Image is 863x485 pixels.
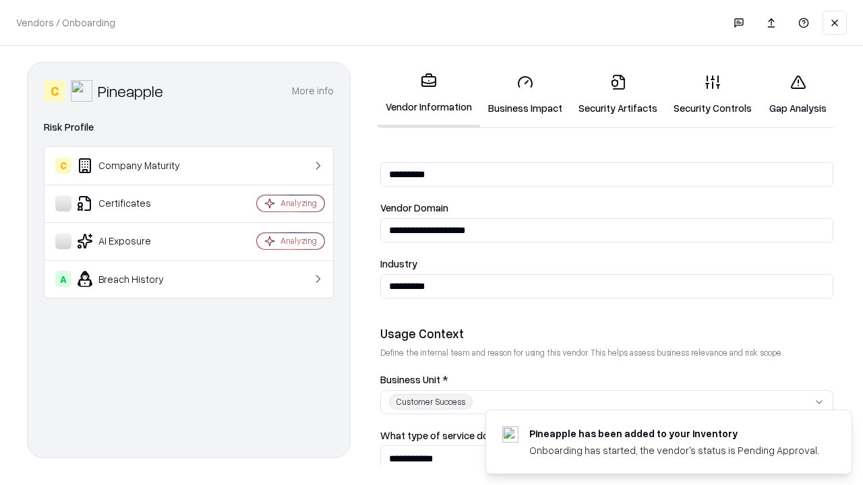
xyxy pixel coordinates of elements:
[55,271,216,287] div: Breach History
[380,259,833,269] label: Industry
[55,271,71,287] div: A
[280,197,317,209] div: Analyzing
[380,430,833,441] label: What type of service does the vendor provide? *
[570,63,665,126] a: Security Artifacts
[292,79,334,103] button: More info
[665,63,760,126] a: Security Controls
[480,63,570,126] a: Business Impact
[502,426,518,443] img: pineappleenergy.com
[389,394,473,410] div: Customer Success
[55,158,71,174] div: C
[55,158,216,174] div: Company Maturity
[529,426,819,441] div: Pineapple has been added to your inventory
[280,235,317,247] div: Analyzing
[44,119,334,135] div: Risk Profile
[380,203,833,213] label: Vendor Domain
[16,15,115,30] p: Vendors / Onboarding
[98,80,163,102] div: Pineapple
[378,62,480,127] a: Vendor Information
[380,390,833,414] button: Customer Success
[760,63,836,126] a: Gap Analysis
[55,195,216,212] div: Certificates
[380,375,833,385] label: Business Unit *
[380,347,833,358] p: Define the internal team and reason for using this vendor. This helps assess business relevance a...
[55,233,216,249] div: AI Exposure
[44,80,65,102] div: C
[380,325,833,342] div: Usage Context
[71,80,92,102] img: Pineapple
[529,443,819,457] div: Onboarding has started, the vendor's status is Pending Approval.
